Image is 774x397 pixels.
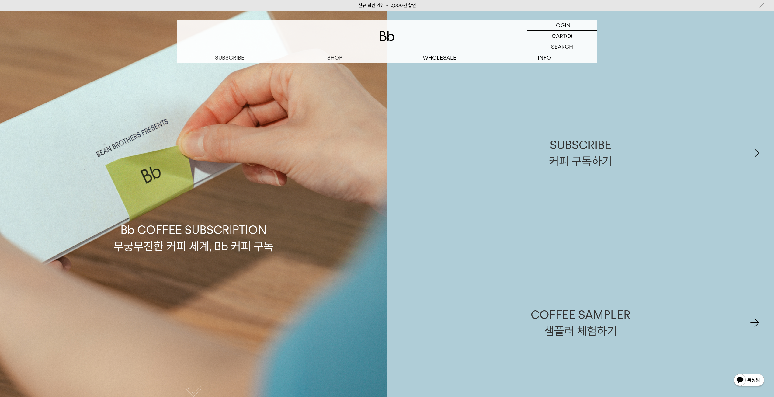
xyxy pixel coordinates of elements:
[358,3,416,8] a: 신규 회원 가입 시 3,000원 할인
[397,68,765,238] a: SUBSCRIBE커피 구독하기
[552,31,566,41] p: CART
[551,41,573,52] p: SEARCH
[282,52,387,63] a: SHOP
[177,52,282,63] a: SUBSCRIBE
[531,307,630,339] div: COFFEE SAMPLER 샘플러 체험하기
[527,20,597,31] a: LOGIN
[553,20,571,30] p: LOGIN
[387,52,492,63] p: WHOLESALE
[549,137,612,169] div: SUBSCRIBE 커피 구독하기
[380,31,394,41] img: 로고
[113,164,274,254] p: Bb COFFEE SUBSCRIPTION 무궁무진한 커피 세계, Bb 커피 구독
[492,52,597,63] p: INFO
[527,31,597,41] a: CART (0)
[733,373,765,388] img: 카카오톡 채널 1:1 채팅 버튼
[566,31,572,41] p: (0)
